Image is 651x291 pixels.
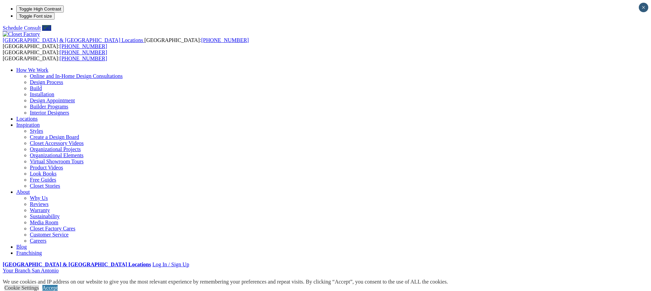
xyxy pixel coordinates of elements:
a: Organizational Projects [30,146,81,152]
a: Styles [30,128,43,134]
span: [GEOGRAPHIC_DATA]: [GEOGRAPHIC_DATA]: [3,49,107,61]
button: Toggle Font size [16,13,55,20]
a: Accept [42,285,58,291]
a: [GEOGRAPHIC_DATA] & [GEOGRAPHIC_DATA] Locations [3,262,151,267]
a: Your Branch San Antonio [3,268,59,273]
a: About [16,189,30,195]
button: Close [639,3,648,12]
a: Build [30,85,42,91]
a: Organizational Elements [30,152,83,158]
span: [GEOGRAPHIC_DATA] & [GEOGRAPHIC_DATA] Locations [3,37,143,43]
a: Look Books [30,171,57,176]
a: [GEOGRAPHIC_DATA] & [GEOGRAPHIC_DATA] Locations [3,37,144,43]
a: Franchising [16,250,42,256]
a: Free Guides [30,177,56,183]
a: Builder Programs [30,104,68,109]
a: Cookie Settings [4,285,39,291]
span: Your Branch [3,268,30,273]
a: Closet Factory Cares [30,226,75,231]
a: [PHONE_NUMBER] [60,56,107,61]
span: Toggle Font size [19,14,52,19]
div: We use cookies and IP address on our website to give you the most relevant experience by remember... [3,279,448,285]
a: Schedule Consult [3,25,41,31]
a: Sustainability [30,213,60,219]
a: Reviews [30,201,48,207]
a: Media Room [30,220,58,225]
a: Careers [30,238,46,244]
a: Blog [16,244,27,250]
a: Virtual Showroom Tours [30,159,84,164]
a: [PHONE_NUMBER] [60,49,107,55]
a: [PHONE_NUMBER] [201,37,249,43]
a: Log In / Sign Up [152,262,189,267]
span: San Antonio [32,268,59,273]
a: Design Appointment [30,98,75,103]
a: Interior Designers [30,110,69,116]
a: Locations [16,116,38,122]
span: Toggle High Contrast [19,6,61,12]
a: Warranty [30,207,50,213]
a: Call [42,25,51,31]
a: Design Process [30,79,63,85]
span: [GEOGRAPHIC_DATA]: [GEOGRAPHIC_DATA]: [3,37,249,49]
a: Closet Stories [30,183,60,189]
a: Closet Accessory Videos [30,140,84,146]
a: How We Work [16,67,48,73]
a: Inspiration [16,122,40,128]
a: Online and In-Home Design Consultations [30,73,123,79]
a: Installation [30,91,54,97]
button: Toggle High Contrast [16,5,64,13]
a: Create a Design Board [30,134,79,140]
a: Why Us [30,195,48,201]
a: Product Videos [30,165,63,170]
a: [PHONE_NUMBER] [60,43,107,49]
a: Customer Service [30,232,68,237]
img: Closet Factory [3,31,40,37]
